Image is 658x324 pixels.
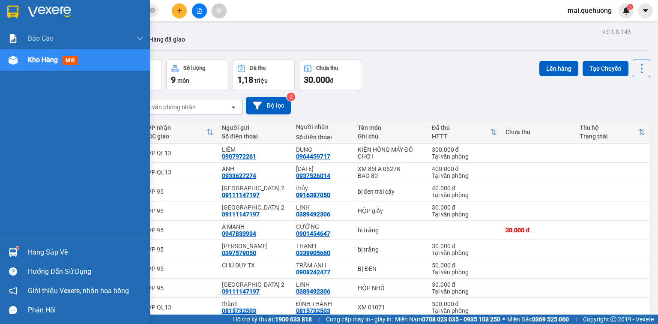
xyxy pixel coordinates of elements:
[296,288,330,295] div: 0389492306
[539,61,578,76] button: Lên hàng
[628,4,631,10] span: 1
[358,188,423,195] div: bị đen trái cây
[55,12,82,82] b: Biên nhận gởi hàng hóa
[507,315,569,324] span: Miền Bắc
[432,185,497,192] div: 40.000 đ
[222,124,287,131] div: Người gửi
[222,262,287,269] div: CHÚ DUY TX
[177,77,189,84] span: món
[166,60,228,90] button: Số lượng9món
[233,315,312,324] span: Hỗ trợ kỹ thuật:
[502,318,505,321] span: ⚪️
[432,153,497,160] div: Tại văn phòng
[432,281,497,288] div: 30.000 đ
[432,211,497,218] div: Tại văn phòng
[9,306,17,314] span: message
[216,8,222,14] span: aim
[148,304,213,311] div: VP QL13
[222,300,287,307] div: thành
[622,7,630,15] img: icon-new-feature
[358,172,423,179] div: BAO 80
[358,227,423,234] div: bị trắng
[222,249,256,256] div: 0397579050
[11,55,47,96] b: An Anh Limousine
[9,34,18,43] img: solution-icon
[575,121,649,144] th: Toggle SortBy
[230,104,237,111] svg: open
[627,4,633,10] sup: 1
[432,262,497,269] div: 50.000 đ
[296,243,349,249] div: THANH
[7,6,18,18] img: logo-vxr
[222,185,287,192] div: HÀ PHƯỜNG 2
[148,285,213,291] div: VP 95
[505,227,571,234] div: 30.000 đ
[432,300,497,307] div: 300.000 đ
[28,304,144,317] div: Phản hồi
[137,103,196,111] div: Chọn văn phòng nhận
[172,3,187,18] button: plus
[296,123,349,130] div: Người nhận
[326,315,393,324] span: Cung cấp máy in - giấy in:
[561,5,619,16] span: mai.quehuong
[62,56,78,65] span: mới
[318,315,320,324] span: |
[192,3,207,18] button: file-add
[176,8,182,14] span: plus
[296,262,349,269] div: TRÂM ANH
[422,316,500,323] strong: 0708 023 035 - 0935 103 250
[212,3,227,18] button: aim
[358,285,423,291] div: HỘP NHỎ
[148,207,213,214] div: VP 95
[148,265,213,272] div: VP 95
[602,27,631,36] div: ver 1.8.143
[330,77,333,84] span: đ
[642,7,649,15] span: caret-down
[144,121,218,144] th: Toggle SortBy
[358,124,423,131] div: Tên món
[222,204,287,211] div: HÀ PHƯỜNG 2
[296,172,330,179] div: 0937526014
[358,207,423,214] div: HỘP giấy
[222,281,287,288] div: HÀ PHƯỜNG 2
[222,133,287,140] div: Số điện thoại
[432,172,497,179] div: Tại văn phòng
[428,121,502,144] th: Toggle SortBy
[222,146,287,153] div: LIÊM
[233,60,295,90] button: Đã thu1,18 triệu
[575,315,577,324] span: |
[237,75,253,85] span: 1,18
[296,192,330,198] div: 0916387050
[9,248,18,257] img: warehouse-icon
[358,133,423,140] div: Ghi chú
[395,315,500,324] span: Miền Nam
[638,3,653,18] button: caret-down
[9,56,18,65] img: warehouse-icon
[148,188,213,195] div: VP 95
[148,227,213,234] div: VP 95
[296,204,349,211] div: LINH
[9,267,17,276] span: question-circle
[432,249,497,256] div: Tại văn phòng
[296,281,349,288] div: LINH
[299,60,361,90] button: Chưa thu30.000đ
[432,165,497,172] div: 400.000 đ
[610,316,616,322] span: copyright
[432,269,497,276] div: Tại văn phòng
[432,204,497,211] div: 30.000 đ
[287,93,295,101] sup: 2
[296,269,330,276] div: 0908242477
[358,265,423,272] div: BỊ ĐEN
[296,249,330,256] div: 0339905660
[246,97,291,114] button: Bộ lọc
[358,165,423,172] div: XM 85FA 06278
[148,133,206,140] div: ĐC giao
[137,35,144,42] span: down
[432,192,497,198] div: Tại văn phòng
[432,133,491,140] div: HTTT
[583,61,628,76] button: Tạo Chuyến
[148,246,213,253] div: VP 95
[150,8,155,13] span: close-circle
[222,223,287,230] div: A MẠNH
[148,169,213,176] div: VP QL13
